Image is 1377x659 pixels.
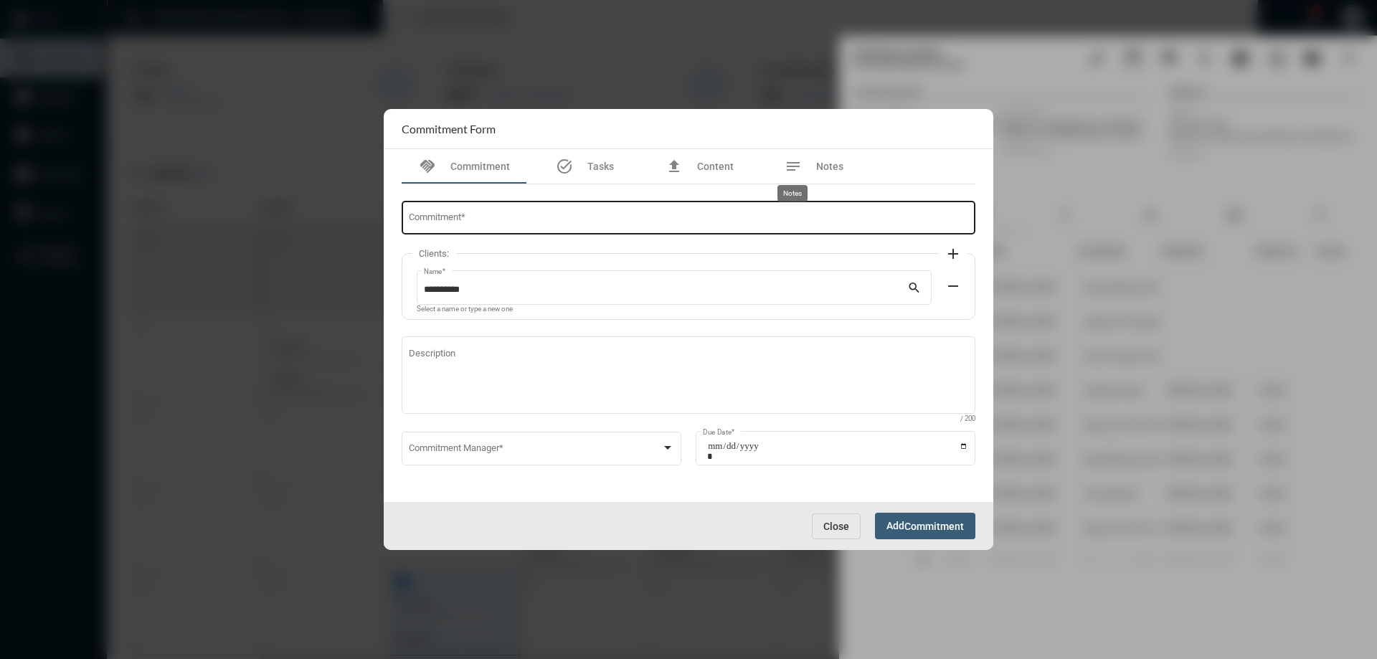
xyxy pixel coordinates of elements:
label: Clients: [412,248,456,259]
h2: Commitment Form [402,122,496,136]
mat-hint: Select a name or type a new one [417,305,513,313]
span: Commitment [904,521,964,532]
mat-icon: add [945,245,962,262]
span: Add [886,520,964,531]
button: AddCommitment [875,513,975,539]
span: Notes [816,161,843,172]
div: Notes [777,185,808,202]
span: Close [823,521,849,532]
mat-icon: handshake [419,158,436,175]
mat-icon: file_upload [666,158,683,175]
mat-icon: task_alt [556,158,573,175]
button: Close [812,513,861,539]
mat-icon: remove [945,278,962,295]
span: Content [697,161,734,172]
mat-icon: notes [785,158,802,175]
mat-icon: search [907,280,924,298]
span: Commitment [450,161,510,172]
mat-hint: / 200 [960,415,975,423]
span: Tasks [587,161,614,172]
